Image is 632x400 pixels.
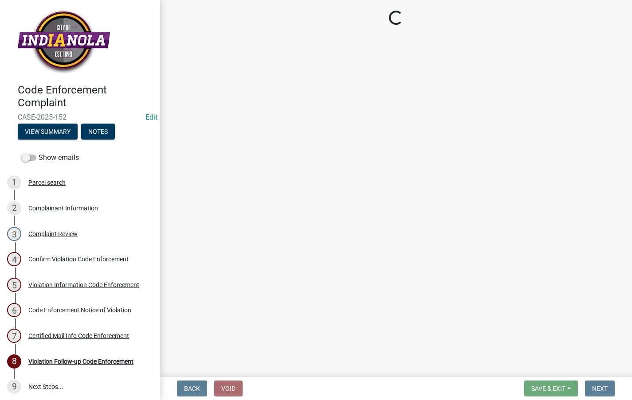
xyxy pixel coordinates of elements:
[81,128,115,136] wm-modal-confirm: Notes
[7,252,21,266] div: 4
[18,128,78,136] wm-modal-confirm: Summary
[531,385,565,392] span: Save & Exit
[592,385,608,392] span: Next
[7,380,21,394] div: 9
[81,124,115,140] button: Notes
[7,278,21,292] div: 5
[7,227,21,241] div: 3
[7,329,21,343] div: 7
[177,381,207,396] button: Back
[585,381,615,396] button: Next
[524,381,578,396] button: Save & Exit
[21,152,79,163] label: Show emails
[18,84,153,109] h4: Code Enforcement Complaint
[28,282,139,288] div: Violation Information Code Enforcement
[28,205,98,211] div: Complainant Information
[28,256,129,262] div: Confirm Violation Code Enforcement
[28,358,133,365] div: Violation Follow-up Code Enforcement
[28,333,129,339] div: Certified Mail Info Code Enforcement
[145,113,157,121] a: Edit
[7,201,21,215] div: 2
[214,381,243,396] button: Void
[145,113,157,121] wm-modal-confirm: Edit Application Number
[28,231,78,237] div: Complaint Review
[28,307,131,313] div: Code Enforcement Notice of Violation
[7,354,21,369] div: 8
[18,113,142,121] span: CASE-2025-152
[18,9,110,74] img: City of Indianola, Iowa
[7,175,21,190] div: 1
[28,179,66,186] div: Parcel search
[18,124,78,140] button: View Summary
[7,303,21,317] div: 6
[184,385,200,392] span: Back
